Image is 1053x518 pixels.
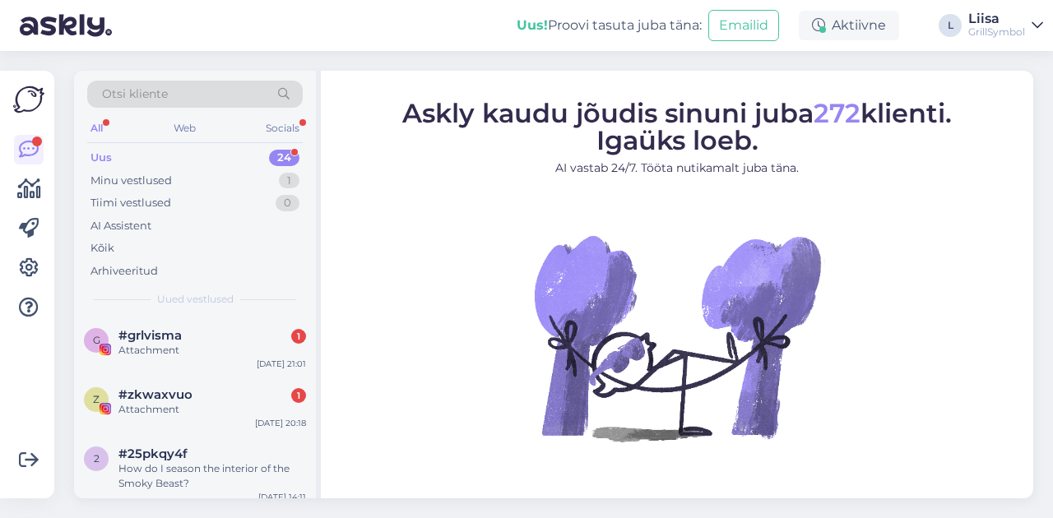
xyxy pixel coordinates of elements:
[170,118,199,139] div: Web
[13,84,44,115] img: Askly Logo
[94,452,100,465] span: 2
[799,11,899,40] div: Aktiivne
[279,173,299,189] div: 1
[968,12,1043,39] a: LiisaGrillSymbol
[269,150,299,166] div: 24
[90,173,172,189] div: Minu vestlused
[90,240,114,257] div: Kõik
[255,417,306,429] div: [DATE] 20:18
[90,263,158,280] div: Arhiveeritud
[118,328,182,343] span: #grlvisma
[291,388,306,403] div: 1
[118,461,306,491] div: How do I season the interior of the Smoky Beast?
[157,292,234,307] span: Uued vestlused
[708,10,779,41] button: Emailid
[276,195,299,211] div: 0
[90,218,151,234] div: AI Assistent
[118,387,193,402] span: #zkwaxvuo
[517,17,548,33] b: Uus!
[93,393,100,405] span: z
[258,491,306,503] div: [DATE] 14:11
[118,446,188,461] span: #25pkqy4f
[262,118,303,139] div: Socials
[517,16,702,35] div: Proovi tasuta juba täna:
[90,150,112,166] div: Uus
[968,25,1025,39] div: GrillSymbol
[93,334,100,346] span: g
[87,118,106,139] div: All
[402,96,952,155] span: Askly kaudu jõudis sinuni juba klienti. Igaüks loeb.
[118,402,306,417] div: Attachment
[939,14,962,37] div: L
[102,86,168,103] span: Otsi kliente
[118,343,306,358] div: Attachment
[291,329,306,344] div: 1
[90,195,171,211] div: Tiimi vestlused
[814,96,860,128] span: 272
[257,358,306,370] div: [DATE] 21:01
[529,189,825,485] img: No Chat active
[402,159,952,176] p: AI vastab 24/7. Tööta nutikamalt juba täna.
[968,12,1025,25] div: Liisa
